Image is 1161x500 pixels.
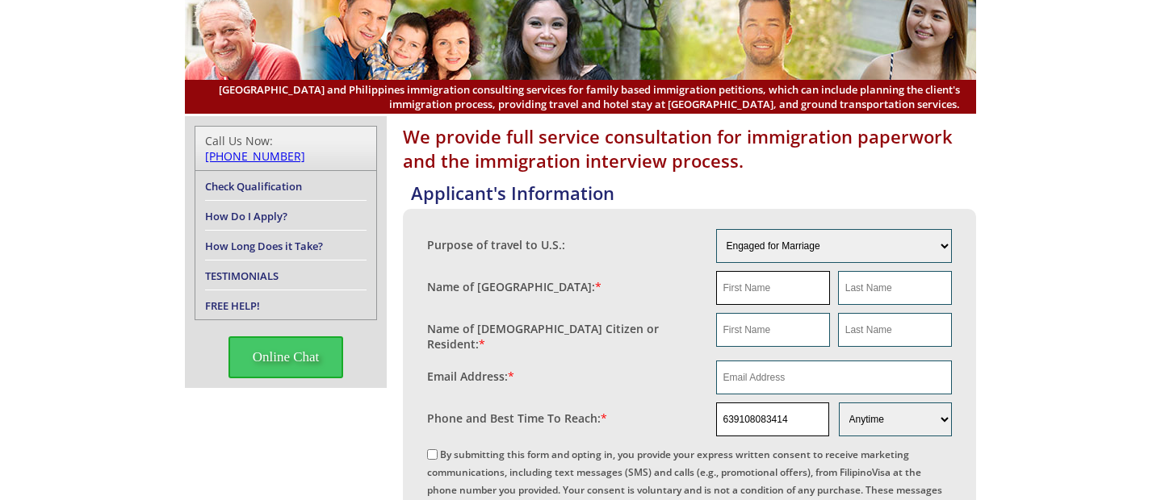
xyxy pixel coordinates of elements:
h4: Applicant's Information [411,181,976,205]
input: Last Name [838,271,952,305]
label: Name of [DEMOGRAPHIC_DATA] Citizen or Resident: [427,321,700,352]
h1: We provide full service consultation for immigration paperwork and the immigration interview proc... [403,124,976,173]
div: Call Us Now: [205,133,367,164]
a: How Long Does it Take? [205,239,323,253]
input: Phone [716,402,829,436]
label: Phone and Best Time To Reach: [427,410,607,426]
input: Last Name [838,313,952,347]
select: Phone and Best Reach Time are required. [839,402,952,436]
a: How Do I Apply? [205,209,287,223]
a: FREE HELP! [205,298,260,313]
label: Email Address: [427,369,514,384]
a: [PHONE_NUMBER] [205,148,305,164]
input: Email Address [716,360,953,394]
label: Name of [GEOGRAPHIC_DATA]: [427,279,601,294]
span: Online Chat [228,336,344,378]
label: Purpose of travel to U.S.: [427,237,565,252]
span: [GEOGRAPHIC_DATA] and Philippines immigration consulting services for family based immigration pe... [201,82,960,111]
input: By submitting this form and opting in, you provide your express written consent to receive market... [427,449,438,460]
input: First Name [716,313,830,347]
a: Check Qualification [205,179,302,194]
a: TESTIMONIALS [205,269,279,283]
input: First Name [716,271,830,305]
